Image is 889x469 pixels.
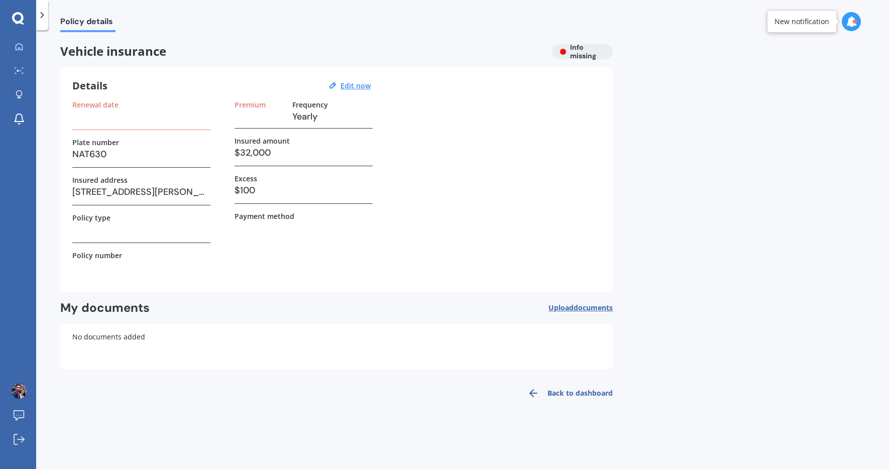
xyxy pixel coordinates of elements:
button: Uploaddocuments [548,300,613,316]
label: Payment method [235,212,294,220]
h3: Yearly [292,109,373,124]
img: ACg8ocJ1hz4pqYtWO0pw8eIMrFh2EY2STAovBhXWFMOpwgTZ08hSAq7D=s96-c [12,384,27,399]
label: Policy type [72,213,110,222]
span: Upload [548,304,613,312]
label: Premium [235,100,266,109]
a: Back to dashboard [521,381,613,405]
label: Insured address [72,176,128,184]
label: Plate number [72,138,119,147]
div: No documents added [60,324,613,369]
label: Renewal date [72,100,119,109]
h2: My documents [60,300,150,316]
button: Edit now [338,81,374,90]
h3: $32,000 [235,145,373,160]
u: Edit now [341,81,371,90]
label: Policy number [72,251,122,260]
label: Excess [235,174,257,183]
label: Frequency [292,100,328,109]
h3: [STREET_ADDRESS][PERSON_NAME] [72,184,210,199]
span: documents [574,303,613,312]
h3: $100 [235,183,373,198]
h3: NAT630 [72,147,210,162]
h3: Details [72,79,107,92]
span: Policy details [60,17,116,30]
div: New notification [774,17,829,27]
label: Insured amount [235,137,290,145]
span: Vehicle insurance [60,44,544,59]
